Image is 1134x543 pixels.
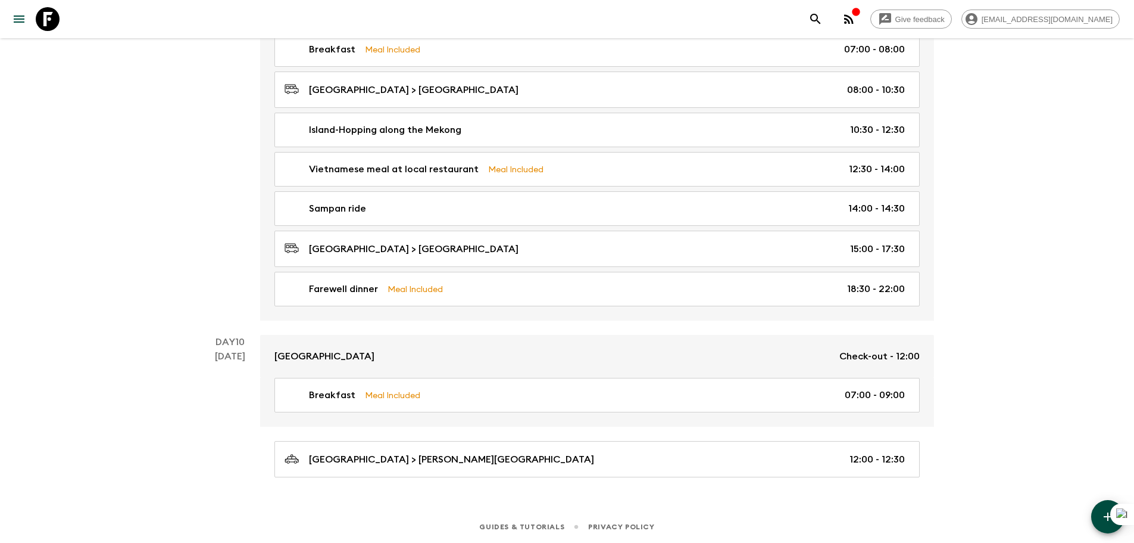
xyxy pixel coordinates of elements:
a: Vietnamese meal at local restaurantMeal Included12:30 - 14:00 [274,152,920,187]
p: Check-out - 12:00 [839,349,920,364]
p: 12:00 - 12:30 [849,452,905,467]
p: [GEOGRAPHIC_DATA] > [GEOGRAPHIC_DATA] [309,83,518,97]
p: 15:00 - 17:30 [850,242,905,256]
a: Privacy Policy [588,520,654,533]
p: Meal Included [488,163,543,176]
p: Island-Hopping along the Mekong [309,123,461,137]
span: [EMAIL_ADDRESS][DOMAIN_NAME] [975,15,1119,24]
p: Sampan ride [309,201,366,216]
div: [DATE] [215,4,245,321]
a: BreakfastMeal Included07:00 - 08:00 [274,32,920,67]
p: Meal Included [388,283,443,296]
span: Give feedback [889,15,951,24]
a: Sampan ride14:00 - 14:30 [274,191,920,226]
button: menu [7,7,31,31]
a: BreakfastMeal Included07:00 - 09:00 [274,378,920,412]
a: Give feedback [870,10,952,29]
p: 18:30 - 22:00 [847,282,905,296]
p: Vietnamese meal at local restaurant [309,162,479,176]
a: [GEOGRAPHIC_DATA] > [GEOGRAPHIC_DATA]08:00 - 10:30 [274,72,920,108]
p: Breakfast [309,42,355,57]
a: Island-Hopping along the Mekong10:30 - 12:30 [274,113,920,147]
p: Breakfast [309,388,355,402]
button: search adventures [804,7,827,31]
p: Farewell dinner [309,282,378,296]
a: [GEOGRAPHIC_DATA] > [PERSON_NAME][GEOGRAPHIC_DATA]12:00 - 12:30 [274,441,920,477]
p: 12:30 - 14:00 [849,162,905,176]
p: Day 10 [201,335,260,349]
p: [GEOGRAPHIC_DATA] > [GEOGRAPHIC_DATA] [309,242,518,256]
p: [GEOGRAPHIC_DATA] > [PERSON_NAME][GEOGRAPHIC_DATA] [309,452,594,467]
a: [GEOGRAPHIC_DATA]Check-out - 12:00 [260,335,934,378]
p: 10:30 - 12:30 [850,123,905,137]
div: [DATE] [215,349,245,477]
p: Meal Included [365,43,420,56]
a: Guides & Tutorials [479,520,564,533]
a: [GEOGRAPHIC_DATA] > [GEOGRAPHIC_DATA]15:00 - 17:30 [274,231,920,267]
div: [EMAIL_ADDRESS][DOMAIN_NAME] [961,10,1120,29]
p: 07:00 - 08:00 [844,42,905,57]
a: Farewell dinnerMeal Included18:30 - 22:00 [274,272,920,306]
p: 08:00 - 10:30 [847,83,905,97]
p: 14:00 - 14:30 [848,201,905,216]
p: Meal Included [365,389,420,402]
p: 07:00 - 09:00 [845,388,905,402]
p: [GEOGRAPHIC_DATA] [274,349,374,364]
